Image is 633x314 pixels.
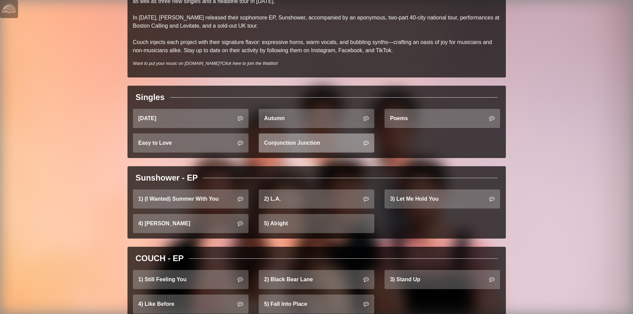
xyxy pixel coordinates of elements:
[259,109,374,128] a: Autumn
[2,2,16,16] img: logo-white-4c48a5e4bebecaebe01ca5a9d34031cfd3d4ef9ae749242e8c4bf12ef99f53e8.png
[259,295,374,314] a: 5) Fall Into Place
[259,214,374,233] a: 5) Alright
[259,133,374,153] a: Conjunction Junction
[385,109,500,128] a: Poems
[133,270,248,289] a: 1) Still Feeling You
[133,214,248,233] a: 4) [PERSON_NAME]
[133,61,278,66] i: Want to put your music on [DOMAIN_NAME]?
[136,252,184,265] div: COUCH - EP
[133,189,248,209] a: 1) (I Wanted) Summer With You
[385,189,500,209] a: 3) Let Me Hold You
[259,189,374,209] a: 2) L.A.
[133,133,248,153] a: Easy to Love
[385,270,500,289] a: 3) Stand Up
[222,61,278,66] a: Click here to join the Waitlist!
[133,109,248,128] a: [DATE]
[259,270,374,289] a: 2) Black Bear Lane
[136,91,165,103] div: Singles
[136,172,198,184] div: Sunshower - EP
[133,295,248,314] a: 4) Like Before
